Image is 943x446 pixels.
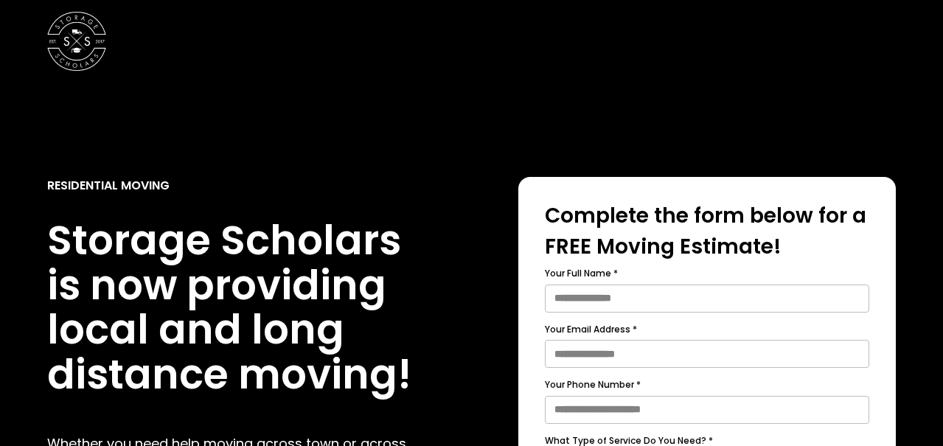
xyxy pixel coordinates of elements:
label: Your Full Name * [545,265,869,282]
div: Residential Moving [47,177,170,195]
label: Your Phone Number * [545,377,869,393]
div: Complete the form below for a FREE Moving Estimate! [545,201,869,262]
label: Your Email Address * [545,321,869,338]
a: home [47,12,106,71]
h1: Storage Scholars is now providing local and long distance moving! [47,218,425,397]
img: Storage Scholars main logo [47,12,106,71]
